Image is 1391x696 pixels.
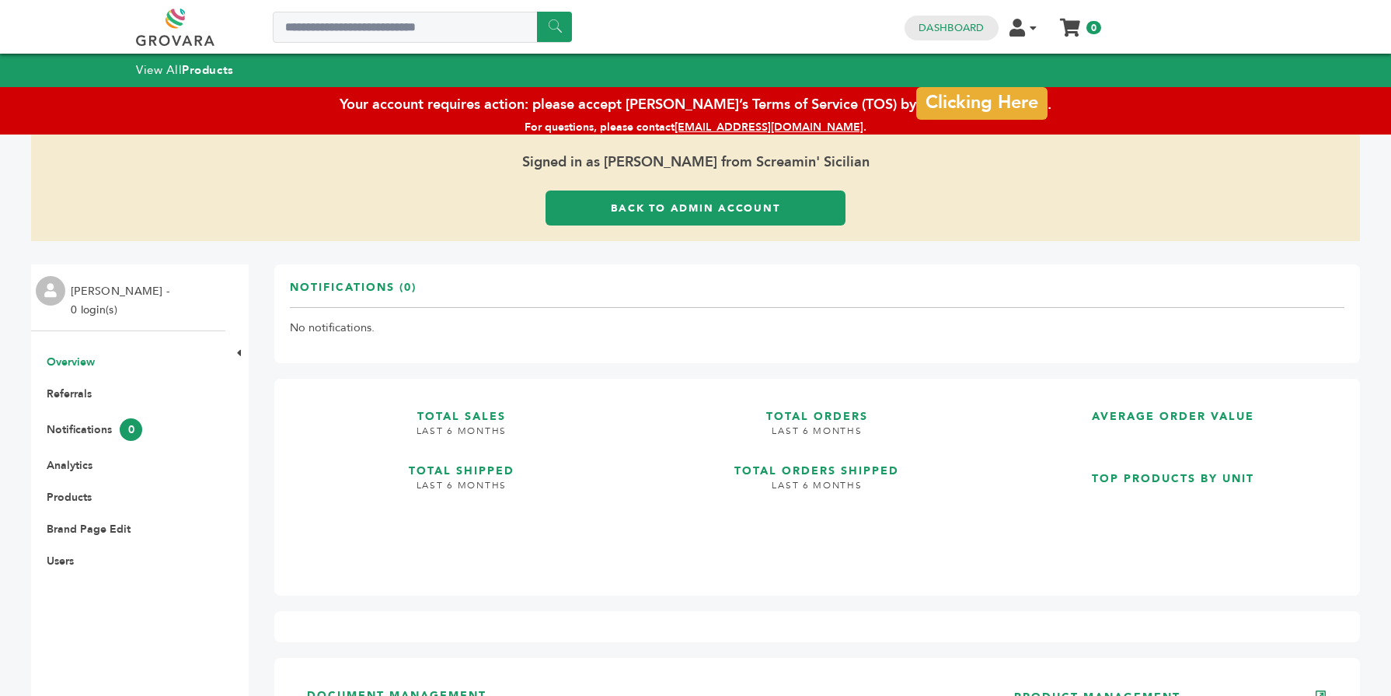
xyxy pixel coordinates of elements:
span: 0 [1086,21,1101,34]
a: Back to Admin Account [546,191,845,226]
h3: TOTAL ORDERS [646,394,989,425]
a: View AllProducts [136,62,234,78]
a: TOTAL SALES LAST 6 MONTHS TOTAL SHIPPED LAST 6 MONTHS [290,394,633,568]
h4: LAST 6 MONTHS [646,479,989,504]
h3: TOTAL SHIPPED [290,449,633,479]
h3: TOP PRODUCTS BY UNIT [1001,456,1344,487]
h3: TOTAL SALES [290,394,633,425]
a: Products [47,490,92,505]
a: Notifications0 [47,422,142,437]
span: 0 [120,418,142,441]
a: Analytics [47,458,92,473]
a: Overview [47,355,95,369]
h3: TOTAL ORDERS SHIPPED [646,449,989,479]
h3: Notifications (0) [290,280,417,307]
a: AVERAGE ORDER VALUE [1001,394,1344,444]
h3: AVERAGE ORDER VALUE [1001,394,1344,425]
a: Users [47,554,74,568]
a: Brand Page Edit [47,522,131,537]
h4: LAST 6 MONTHS [290,479,633,504]
a: My Cart [1062,14,1079,30]
a: [EMAIL_ADDRESS][DOMAIN_NAME] [675,120,863,135]
a: TOP PRODUCTS BY UNIT [1001,456,1344,568]
a: Dashboard [919,21,984,35]
a: TOTAL ORDERS LAST 6 MONTHS TOTAL ORDERS SHIPPED LAST 6 MONTHS [646,394,989,568]
img: profile.png [36,276,65,306]
a: Referrals [47,386,92,401]
input: Search a product or brand... [273,12,572,43]
strong: Products [182,62,233,78]
h4: LAST 6 MONTHS [290,425,633,449]
h4: LAST 6 MONTHS [646,425,989,449]
td: No notifications. [290,308,1344,348]
li: [PERSON_NAME] - 0 login(s) [71,282,173,320]
a: Clicking Here [916,86,1047,119]
span: Signed in as [PERSON_NAME] from Screamin' Sicilian [31,135,1360,191]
